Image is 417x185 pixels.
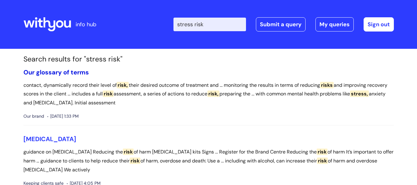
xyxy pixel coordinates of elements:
[23,148,394,174] p: guidance on [MEDICAL_DATA] Reducing the of harm [MEDICAL_DATA] kits Signs ... Register for the Br...
[23,55,394,64] h1: Search results for "stress risk"
[23,112,44,120] span: Our brand
[23,81,394,107] p: contact, dynamically record their level of their desired outcome of treatment and ... monitoring ...
[315,17,354,32] a: My queries
[47,112,79,120] span: [DATE] 1:33 PM
[23,135,76,143] a: [MEDICAL_DATA]
[23,68,89,76] a: Our glossary of terms
[317,158,328,164] span: risk
[76,19,96,29] p: info hub
[173,18,246,31] input: Search
[350,90,369,97] span: stress,
[207,90,219,97] span: risk,
[256,17,306,32] a: Submit a query
[364,17,394,32] a: Sign out
[173,17,394,32] div: | -
[320,82,334,88] span: risks
[117,82,129,88] span: risk,
[130,158,140,164] span: risk
[103,90,114,97] span: risk
[123,149,134,155] span: risk
[317,149,327,155] span: risk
